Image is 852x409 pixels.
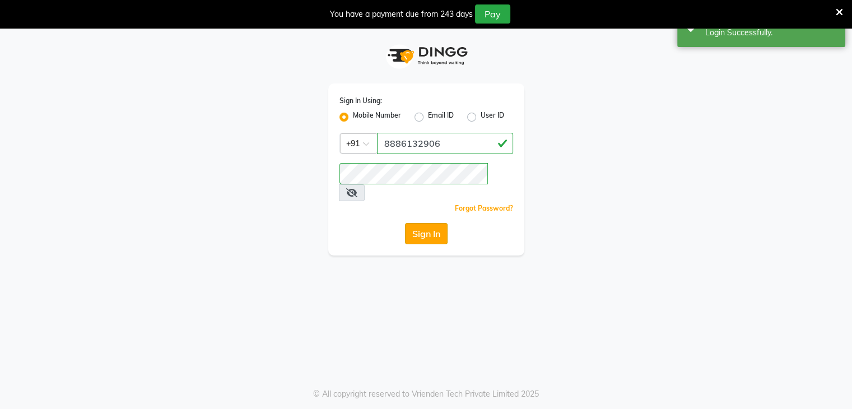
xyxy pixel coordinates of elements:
label: Email ID [428,110,454,124]
input: Username [339,163,488,184]
a: Forgot Password? [455,204,513,212]
button: Sign In [405,223,448,244]
label: Sign In Using: [339,96,382,106]
label: Mobile Number [353,110,401,124]
div: Login Successfully. [705,27,837,39]
input: Username [377,133,513,154]
label: User ID [481,110,504,124]
img: logo1.svg [381,39,471,72]
button: Pay [475,4,510,24]
div: You have a payment due from 243 days [330,8,473,20]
